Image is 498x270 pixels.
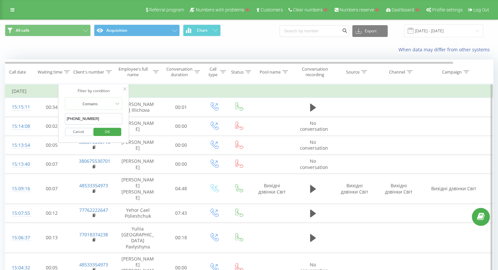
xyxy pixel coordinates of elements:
td: [PERSON_NAME] Illichova [115,98,161,117]
a: 380675530701 [79,158,110,164]
td: 00:01 [161,98,202,117]
td: Вихідні дзвінки Світ [333,174,377,204]
div: Employee's full name [115,66,152,77]
td: Вихідні дзвінки Світ [421,174,487,204]
a: 48533354973 [79,262,108,268]
div: Client's number [73,69,104,75]
td: 00:13 [31,223,72,253]
span: All calls [16,28,29,33]
span: Customers [261,7,283,12]
div: 15:06:37 [12,231,25,244]
div: Pool name [260,69,281,75]
div: Filter by condition [65,88,122,94]
span: No conversation [300,158,328,170]
a: 77762222647 [79,207,108,213]
button: Export [352,25,388,37]
button: Cancel [65,128,93,136]
div: Conversation duration [166,66,193,77]
td: Вихідні дзвінки Світ [377,174,421,204]
span: Referral program [149,7,184,12]
td: [PERSON_NAME] [115,136,161,155]
span: OK [98,127,117,137]
button: All calls [5,25,91,36]
div: 15:09:16 [12,182,25,195]
td: 00:18 [161,223,202,253]
td: Yuliia [GEOGRAPHIC_DATA] Pavlyshyna [115,223,161,253]
td: 04:48 [161,174,202,204]
div: Source [346,69,360,75]
div: 15:15:11 [12,101,25,113]
div: Waiting time [38,69,62,75]
td: 00:00 [161,155,202,174]
td: [PERSON_NAME] [PERSON_NAME] [115,174,161,204]
td: 00:00 [161,117,202,136]
td: 07:43 [161,204,202,223]
td: 00:00 [161,136,202,155]
div: Call date [9,69,26,75]
span: Profile settings [432,7,463,12]
td: [PERSON_NAME] [115,155,161,174]
div: Campaign [442,69,462,75]
span: Numbers reserve [340,7,374,12]
button: OK [94,128,121,136]
span: Numbers with problems [196,7,244,12]
div: 15:07:55 [12,207,25,220]
td: Yehor Cael Polieshchuk [115,204,161,223]
button: Chart [183,25,221,36]
div: Status [231,69,244,75]
span: No conversation [300,120,328,132]
td: Вихідні дзвінки Світ [251,174,293,204]
div: 15:13:54 [12,139,25,152]
td: [PERSON_NAME] [115,117,161,136]
div: Call type [207,66,218,77]
input: Enter value [65,113,122,125]
div: Conversation recording [299,66,331,77]
div: 15:14:08 [12,120,25,133]
a: 77018374238 [79,231,108,238]
div: Channel [389,69,405,75]
div: 15:13:40 [12,158,25,171]
a: 48533354973 [79,182,108,189]
a: When data may differ from other systems [398,46,493,53]
td: 00:05 [31,136,72,155]
span: No conversation [300,139,328,151]
span: Dashboard [392,7,414,12]
td: 00:34 [31,98,72,117]
td: 00:02 [31,117,72,136]
td: 00:12 [31,204,72,223]
td: 00:07 [31,174,72,204]
td: 00:07 [31,155,72,174]
span: Log Out [473,7,489,12]
button: Acquisition [94,25,180,36]
input: Search by number [280,25,349,37]
span: Clear numbers [293,7,323,12]
span: Chart [197,28,208,33]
